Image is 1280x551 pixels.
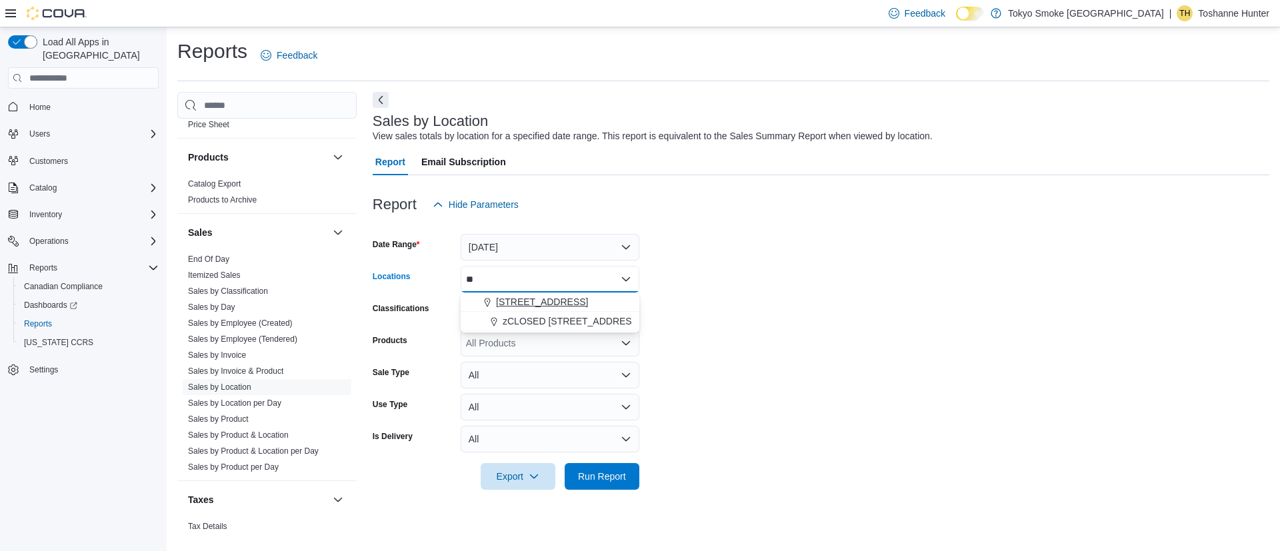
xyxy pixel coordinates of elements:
[621,338,631,348] button: Open list of options
[24,318,52,329] span: Reports
[19,278,108,294] a: Canadian Compliance
[188,270,241,280] span: Itemized Sales
[19,297,83,313] a: Dashboards
[188,462,279,472] span: Sales by Product per Day
[461,312,639,331] button: zCLOSED [STREET_ADDRESS]
[375,149,405,175] span: Report
[24,207,159,223] span: Inventory
[3,125,164,143] button: Users
[188,195,257,205] a: Products to Archive
[496,295,588,308] span: [STREET_ADDRESS]
[1198,5,1269,21] p: Toshanne Hunter
[24,361,159,378] span: Settings
[29,102,51,113] span: Home
[188,382,251,392] span: Sales by Location
[188,179,241,189] a: Catalog Export
[29,183,57,193] span: Catalog
[188,493,327,506] button: Taxes
[188,120,229,129] a: Price Sheet
[956,7,984,21] input: Dark Mode
[3,360,164,379] button: Settings
[29,209,62,220] span: Inventory
[188,119,229,130] span: Price Sheet
[188,521,227,532] span: Tax Details
[373,335,407,346] label: Products
[177,251,357,480] div: Sales
[188,430,289,440] span: Sales by Product & Location
[24,260,159,276] span: Reports
[3,179,164,197] button: Catalog
[188,271,241,280] a: Itemized Sales
[373,129,933,143] div: View sales totals by location for a specified date range. This report is equivalent to the Sales ...
[29,236,69,247] span: Operations
[13,333,164,352] button: [US_STATE] CCRS
[24,99,56,115] a: Home
[188,446,319,456] span: Sales by Product & Location per Day
[188,493,214,506] h3: Taxes
[188,334,297,344] a: Sales by Employee (Tendered)
[24,337,93,348] span: [US_STATE] CCRS
[373,113,489,129] h3: Sales by Location
[24,207,67,223] button: Inventory
[188,302,235,312] a: Sales by Day
[188,382,251,392] a: Sales by Location
[24,300,77,310] span: Dashboards
[188,366,283,376] span: Sales by Invoice & Product
[461,426,639,452] button: All
[188,226,327,239] button: Sales
[177,38,247,65] h1: Reports
[1179,5,1190,21] span: TH
[188,286,268,296] a: Sales by Classification
[24,281,103,292] span: Canadian Compliance
[188,462,279,472] a: Sales by Product per Day
[24,260,63,276] button: Reports
[188,151,327,164] button: Products
[29,263,57,273] span: Reports
[19,334,99,350] a: [US_STATE] CCRS
[449,198,519,211] span: Hide Parameters
[19,334,159,350] span: Washington CCRS
[255,42,323,69] a: Feedback
[3,151,164,171] button: Customers
[24,153,73,169] a: Customers
[503,314,641,328] span: zCLOSED [STREET_ADDRESS]
[188,318,293,328] a: Sales by Employee (Created)
[24,180,62,196] button: Catalog
[1008,5,1164,21] p: Tokyo Smoke [GEOGRAPHIC_DATA]
[24,126,159,142] span: Users
[188,350,246,360] a: Sales by Invoice
[461,394,639,420] button: All
[461,292,639,312] button: [STREET_ADDRESS]
[8,91,159,414] nav: Complex example
[489,463,547,490] span: Export
[188,414,249,424] span: Sales by Product
[188,151,229,164] h3: Products
[3,259,164,277] button: Reports
[188,430,289,440] a: Sales by Product & Location
[578,470,626,483] span: Run Report
[373,239,420,250] label: Date Range
[24,180,159,196] span: Catalog
[188,255,229,264] a: End Of Day
[373,197,417,213] h3: Report
[427,191,524,218] button: Hide Parameters
[188,254,229,265] span: End Of Day
[27,7,87,20] img: Cova
[19,316,57,332] a: Reports
[461,362,639,388] button: All
[37,35,159,62] span: Load All Apps in [GEOGRAPHIC_DATA]
[29,129,50,139] span: Users
[24,233,159,249] span: Operations
[421,149,506,175] span: Email Subscription
[188,522,227,531] a: Tax Details
[565,463,639,490] button: Run Report
[29,364,58,375] span: Settings
[188,414,249,424] a: Sales by Product
[188,350,246,360] span: Sales by Invoice
[13,314,164,333] button: Reports
[24,126,55,142] button: Users
[19,316,159,332] span: Reports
